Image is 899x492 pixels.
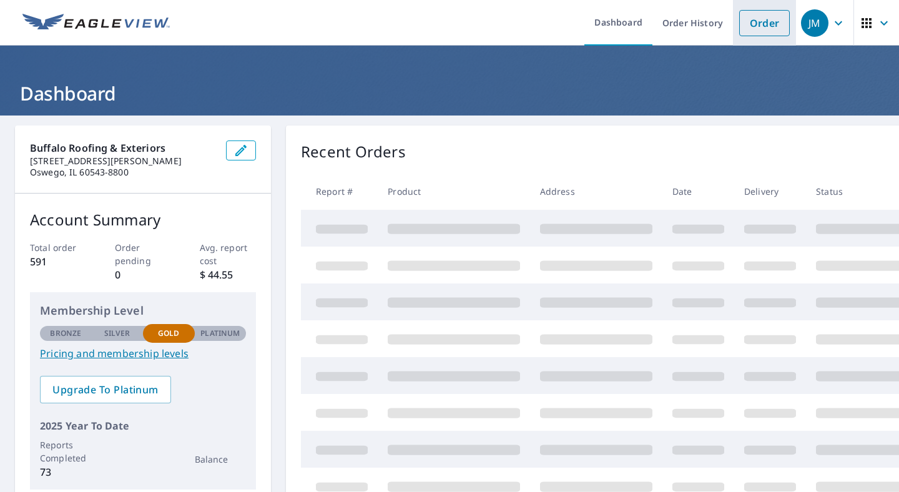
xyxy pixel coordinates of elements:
[30,155,216,167] p: [STREET_ADDRESS][PERSON_NAME]
[115,267,172,282] p: 0
[15,81,884,106] h1: Dashboard
[200,328,240,339] p: Platinum
[195,453,247,466] p: Balance
[40,376,171,403] a: Upgrade To Platinum
[301,140,406,163] p: Recent Orders
[22,14,170,32] img: EV Logo
[158,328,179,339] p: Gold
[30,209,256,231] p: Account Summary
[30,241,87,254] p: Total order
[40,302,246,319] p: Membership Level
[40,346,246,361] a: Pricing and membership levels
[40,438,92,465] p: Reports Completed
[40,465,92,480] p: 73
[40,418,246,433] p: 2025 Year To Date
[200,241,257,267] p: Avg. report cost
[739,10,790,36] a: Order
[200,267,257,282] p: $ 44.55
[104,328,130,339] p: Silver
[30,167,216,178] p: Oswego, IL 60543-8800
[378,173,530,210] th: Product
[30,140,216,155] p: Buffalo Roofing & Exteriors
[30,254,87,269] p: 591
[734,173,806,210] th: Delivery
[301,173,378,210] th: Report #
[662,173,734,210] th: Date
[801,9,828,37] div: JM
[50,328,81,339] p: Bronze
[530,173,662,210] th: Address
[115,241,172,267] p: Order pending
[50,383,161,396] span: Upgrade To Platinum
